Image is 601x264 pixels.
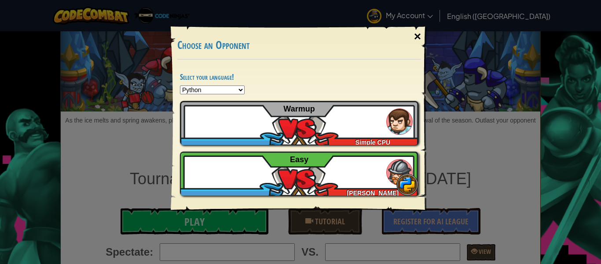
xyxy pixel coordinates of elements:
span: Simple CPU [355,139,390,146]
h4: Select your language! [180,73,418,81]
span: EthanMCNA [208,190,243,197]
div: × [407,24,428,49]
span: EthanMCNA [208,139,243,146]
a: [PERSON_NAME] [180,152,418,196]
span: Warmup [283,104,315,113]
h3: Choose an Opponent [177,39,421,51]
img: humans_ladder_easy.png [386,159,413,186]
img: humans_ladder_tutorial.png [386,108,413,135]
span: Easy [290,155,308,164]
a: Simple CPU [180,101,418,145]
span: [PERSON_NAME] [347,190,398,197]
